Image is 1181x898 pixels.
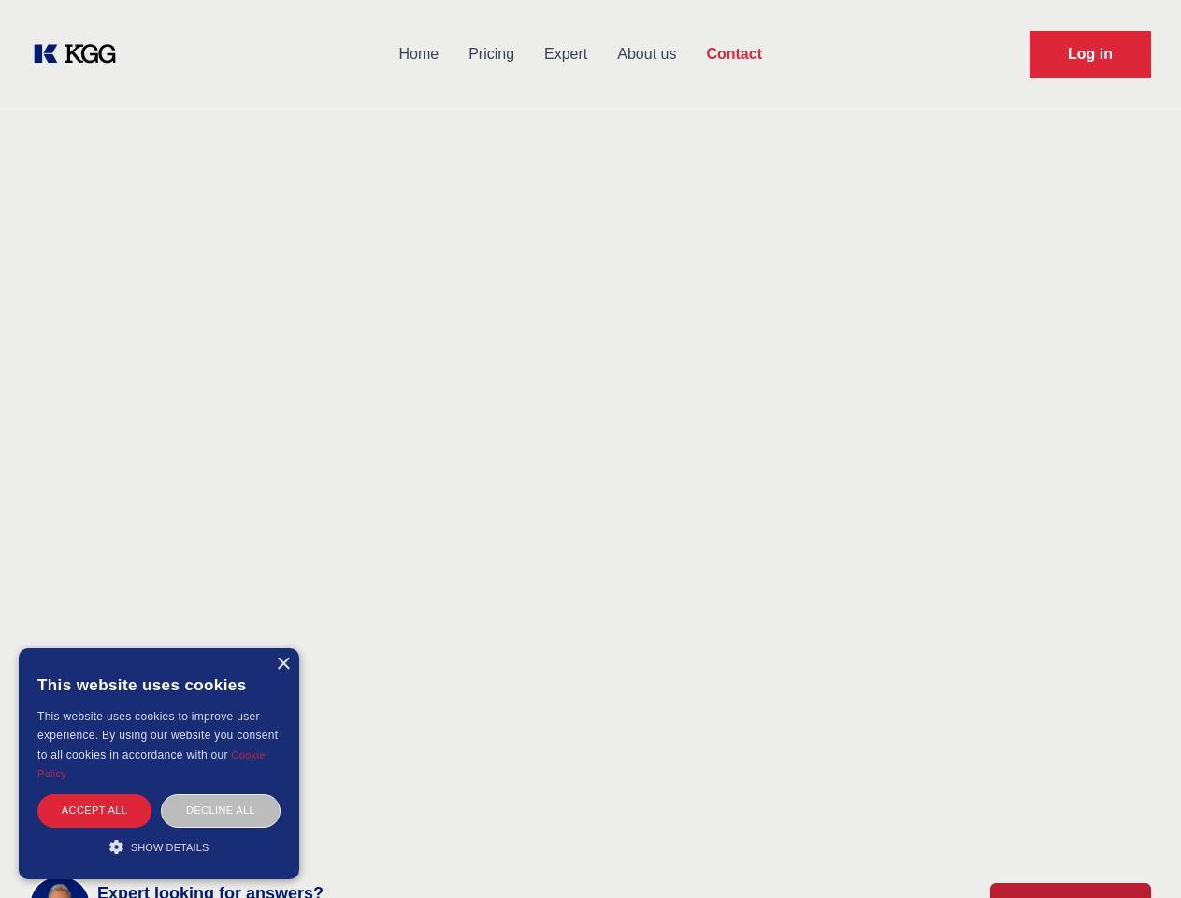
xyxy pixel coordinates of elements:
[276,658,290,672] div: Close
[529,30,602,79] a: Expert
[161,794,281,827] div: Decline all
[454,30,529,79] a: Pricing
[37,749,266,779] a: Cookie Policy
[30,39,131,69] a: KOL Knowledge Platform: Talk to Key External Experts (KEE)
[37,710,278,761] span: This website uses cookies to improve user experience. By using our website you consent to all coo...
[691,30,777,79] a: Contact
[1087,808,1181,898] iframe: Chat Widget
[602,30,691,79] a: About us
[37,837,281,856] div: Show details
[131,842,209,853] span: Show details
[37,794,151,827] div: Accept all
[1030,31,1151,78] a: Request Demo
[37,662,281,707] div: This website uses cookies
[383,30,454,79] a: Home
